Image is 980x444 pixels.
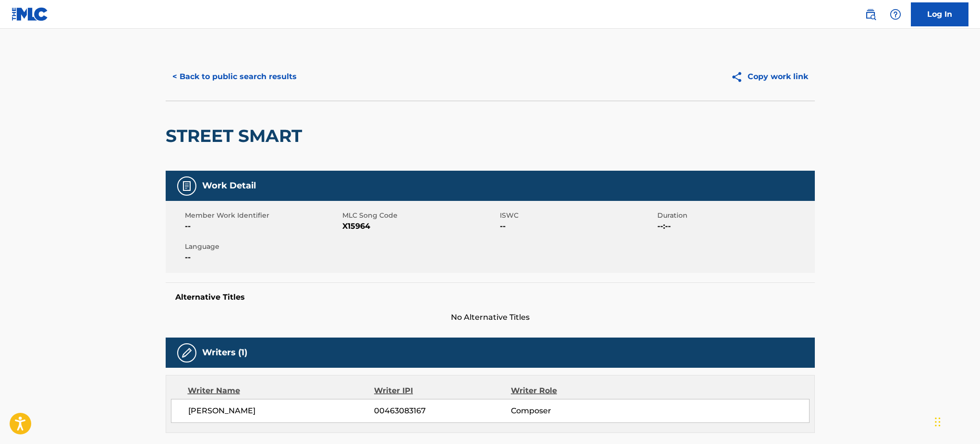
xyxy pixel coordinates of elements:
img: Copy work link [731,71,748,83]
iframe: Chat Widget [932,398,980,444]
h2: STREET SMART [166,125,307,147]
div: Writer Role [511,385,635,397]
span: X15964 [342,221,497,232]
span: Composer [511,405,635,417]
a: Public Search [861,5,880,24]
span: [PERSON_NAME] [188,405,375,417]
img: Work Detail [181,180,193,192]
span: ISWC [500,210,655,221]
span: -- [185,221,340,232]
span: MLC Song Code [342,210,497,221]
div: Writer Name [188,385,375,397]
span: Duration [657,210,812,221]
h5: Writers (1) [202,347,247,358]
span: No Alternative Titles [166,312,815,323]
span: Language [185,242,340,252]
span: -- [185,252,340,263]
img: Writers [181,347,193,359]
span: --:-- [657,221,812,232]
iframe: Resource Center [953,293,980,370]
img: help [890,9,901,20]
div: Writer IPI [374,385,511,397]
span: Member Work Identifier [185,210,340,221]
h5: Alternative Titles [175,292,805,302]
button: Copy work link [724,65,815,89]
span: -- [500,221,655,232]
button: < Back to public search results [166,65,303,89]
a: Log In [911,2,968,26]
h5: Work Detail [202,180,256,191]
div: Help [886,5,905,24]
img: MLC Logo [12,7,48,21]
div: Drag [935,408,941,436]
img: search [865,9,876,20]
span: 00463083167 [374,405,510,417]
